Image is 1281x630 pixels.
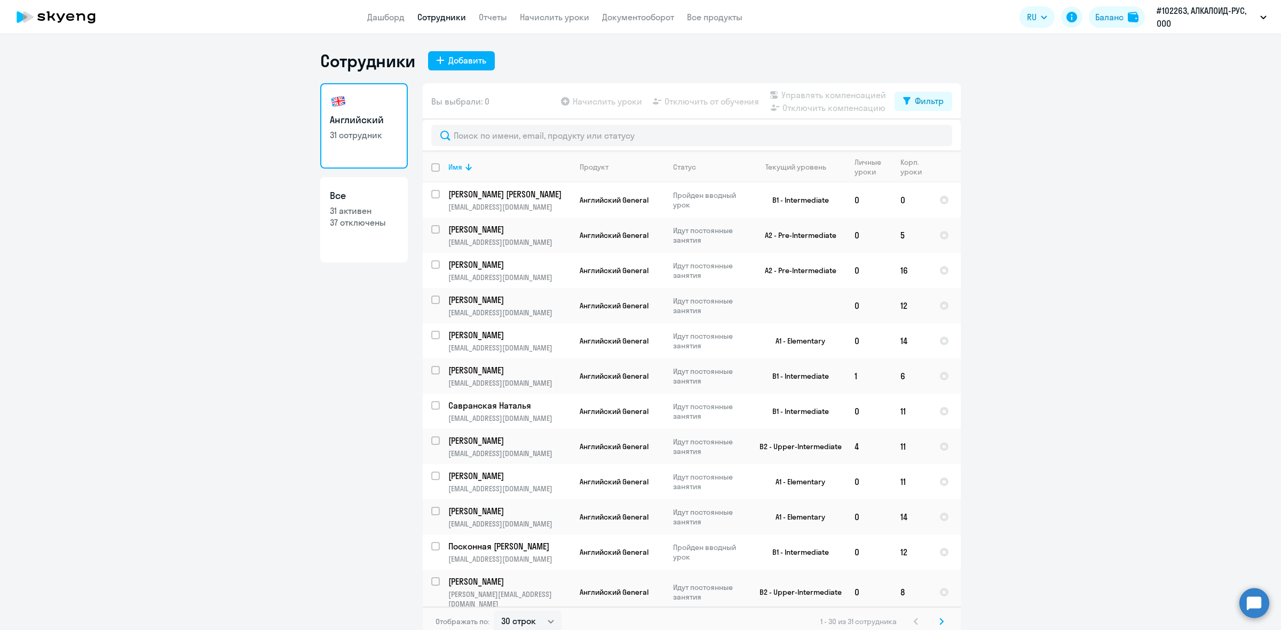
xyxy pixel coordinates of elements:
[1095,11,1124,23] div: Баланс
[580,195,649,205] span: Английский General
[448,505,571,517] a: [PERSON_NAME]
[448,294,571,306] a: [PERSON_NAME]
[330,189,398,203] h3: Все
[892,464,931,499] td: 11
[892,253,931,288] td: 16
[431,125,952,146] input: Поиск по имени, email, продукту или статусу
[673,226,746,245] p: Идут постоянные занятия
[448,540,569,552] p: Посконная [PERSON_NAME]
[673,437,746,456] p: Идут постоянные занятия
[580,336,649,346] span: Английский General
[448,308,571,317] p: [EMAIL_ADDRESS][DOMAIN_NAME]
[448,188,569,200] p: [PERSON_NAME] [PERSON_NAME]
[687,12,742,22] a: Все продукты
[673,472,746,491] p: Идут постоянные занятия
[673,543,746,562] p: Пройден вводный урок
[765,162,826,172] div: Текущий уровень
[1027,11,1037,23] span: RU
[448,224,571,235] a: [PERSON_NAME]
[479,12,507,22] a: Отчеты
[448,259,569,270] p: [PERSON_NAME]
[846,218,892,253] td: 0
[330,93,347,110] img: english
[580,371,649,381] span: Английский General
[747,535,846,570] td: B1 - Intermediate
[580,477,649,487] span: Английский General
[846,535,892,570] td: 0
[673,402,746,421] p: Идут постоянные занятия
[895,92,952,111] button: Фильтр
[747,464,846,499] td: A1 - Elementary
[448,435,569,446] p: [PERSON_NAME]
[846,499,892,535] td: 0
[892,535,931,570] td: 12
[448,202,571,212] p: [EMAIL_ADDRESS][DOMAIN_NAME]
[1089,6,1145,28] button: Балансbalance
[448,400,571,411] a: Савранская Наталья
[448,470,569,482] p: [PERSON_NAME]
[448,364,571,376] a: [PERSON_NAME]
[673,507,746,527] p: Идут постоянные занятия
[580,587,649,597] span: Английский General
[892,499,931,535] td: 14
[673,296,746,315] p: Идут постоянные занятия
[330,129,398,141] p: 31 сотрудник
[1019,6,1055,28] button: RU
[580,162,608,172] div: Продукт
[448,259,571,270] a: [PERSON_NAME]
[846,182,892,218] td: 0
[892,358,931,394] td: 6
[330,113,398,127] h3: Английский
[1128,12,1138,22] img: balance
[855,157,891,177] div: Личные уроки
[892,323,931,358] td: 14
[580,442,649,451] span: Английский General
[892,570,931,615] td: 8
[846,394,892,429] td: 0
[747,499,846,535] td: A1 - Elementary
[448,435,571,446] a: [PERSON_NAME]
[673,261,746,280] p: Идут постоянные занятия
[673,331,746,350] p: Идут постоянные занятия
[892,288,931,323] td: 12
[673,162,696,172] div: Статус
[892,429,931,464] td: 11
[448,519,571,529] p: [EMAIL_ADDRESS][DOMAIN_NAME]
[747,358,846,394] td: B1 - Intermediate
[448,188,571,200] a: [PERSON_NAME] [PERSON_NAME]
[892,394,931,429] td: 11
[846,358,892,394] td: 1
[1157,4,1256,30] p: #102263, АЛКАЛОИД-РУС, ООО
[846,323,892,358] td: 0
[747,218,846,253] td: A2 - Pre-Intermediate
[320,50,415,71] h1: Сотрудники
[330,205,398,217] p: 31 активен
[900,157,923,177] div: Корп. уроки
[580,301,649,310] span: Английский General
[448,470,571,482] a: [PERSON_NAME]
[320,177,408,262] a: Все31 активен37 отключены
[846,429,892,464] td: 4
[580,547,649,557] span: Английский General
[448,364,569,376] p: [PERSON_NAME]
[820,617,897,626] span: 1 - 30 из 31 сотрудника
[448,224,569,235] p: [PERSON_NAME]
[448,413,571,423] p: [EMAIL_ADDRESS][DOMAIN_NAME]
[747,394,846,429] td: B1 - Intermediate
[448,576,571,587] a: [PERSON_NAME]
[747,253,846,288] td: A2 - Pre-Intermediate
[1151,4,1272,30] button: #102263, АЛКАЛОИД-РУС, ООО
[900,157,930,177] div: Корп. уроки
[448,343,571,353] p: [EMAIL_ADDRESS][DOMAIN_NAME]
[580,512,649,522] span: Английский General
[673,162,746,172] div: Статус
[855,157,884,177] div: Личные уроки
[448,400,569,411] p: Савранская Наталья
[448,329,569,341] p: [PERSON_NAME]
[580,406,649,416] span: Английский General
[448,273,571,282] p: [EMAIL_ADDRESS][DOMAIN_NAME]
[915,94,944,107] div: Фильтр
[448,378,571,388] p: [EMAIL_ADDRESS][DOMAIN_NAME]
[846,253,892,288] td: 0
